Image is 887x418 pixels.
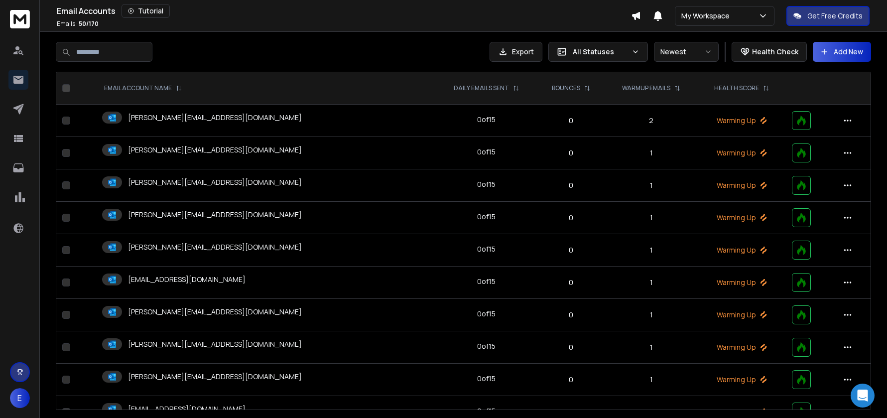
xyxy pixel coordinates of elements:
[128,113,302,123] p: [PERSON_NAME][EMAIL_ADDRESS][DOMAIN_NAME]
[654,42,719,62] button: Newest
[490,42,542,62] button: Export
[128,372,302,382] p: [PERSON_NAME][EMAIL_ADDRESS][DOMAIN_NAME]
[543,278,599,287] p: 0
[552,84,580,92] p: BOUNCES
[128,404,246,414] p: [EMAIL_ADDRESS][DOMAIN_NAME]
[477,309,496,319] div: 0 of 15
[543,310,599,320] p: 0
[851,384,875,408] div: Open Intercom Messenger
[807,11,863,21] p: Get Free Credits
[477,115,496,125] div: 0 of 15
[543,407,599,417] p: 0
[57,20,99,28] p: Emails :
[732,42,807,62] button: Health Check
[704,278,780,287] p: Warming Up
[704,310,780,320] p: Warming Up
[605,234,698,267] td: 1
[128,177,302,187] p: [PERSON_NAME][EMAIL_ADDRESS][DOMAIN_NAME]
[704,375,780,385] p: Warming Up
[605,331,698,364] td: 1
[10,388,30,408] button: E
[477,277,496,286] div: 0 of 15
[543,180,599,190] p: 0
[605,267,698,299] td: 1
[477,212,496,222] div: 0 of 15
[477,341,496,351] div: 0 of 15
[543,148,599,158] p: 0
[104,84,182,92] div: EMAIL ACCOUNT NAME
[477,374,496,384] div: 0 of 15
[128,242,302,252] p: [PERSON_NAME][EMAIL_ADDRESS][DOMAIN_NAME]
[477,179,496,189] div: 0 of 15
[605,137,698,169] td: 1
[605,364,698,396] td: 1
[752,47,798,57] p: Health Check
[543,342,599,352] p: 0
[122,4,170,18] button: Tutorial
[454,84,509,92] p: DAILY EMAILS SENT
[605,202,698,234] td: 1
[622,84,670,92] p: WARMUP EMAILS
[79,19,99,28] span: 50 / 170
[543,245,599,255] p: 0
[605,169,698,202] td: 1
[477,147,496,157] div: 0 of 15
[704,148,780,158] p: Warming Up
[128,307,302,317] p: [PERSON_NAME][EMAIL_ADDRESS][DOMAIN_NAME]
[543,213,599,223] p: 0
[681,11,734,21] p: My Workspace
[714,84,759,92] p: HEALTH SCORE
[543,375,599,385] p: 0
[813,42,871,62] button: Add New
[128,145,302,155] p: [PERSON_NAME][EMAIL_ADDRESS][DOMAIN_NAME]
[477,244,496,254] div: 0 of 15
[57,4,631,18] div: Email Accounts
[704,116,780,126] p: Warming Up
[605,299,698,331] td: 1
[128,210,302,220] p: [PERSON_NAME][EMAIL_ADDRESS][DOMAIN_NAME]
[128,339,302,349] p: [PERSON_NAME][EMAIL_ADDRESS][DOMAIN_NAME]
[477,406,496,416] div: 0 of 15
[704,180,780,190] p: Warming Up
[704,407,780,417] p: Warming Up
[786,6,870,26] button: Get Free Credits
[543,116,599,126] p: 0
[704,213,780,223] p: Warming Up
[573,47,628,57] p: All Statuses
[605,105,698,137] td: 2
[704,245,780,255] p: Warming Up
[704,342,780,352] p: Warming Up
[128,275,246,284] p: [EMAIL_ADDRESS][DOMAIN_NAME]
